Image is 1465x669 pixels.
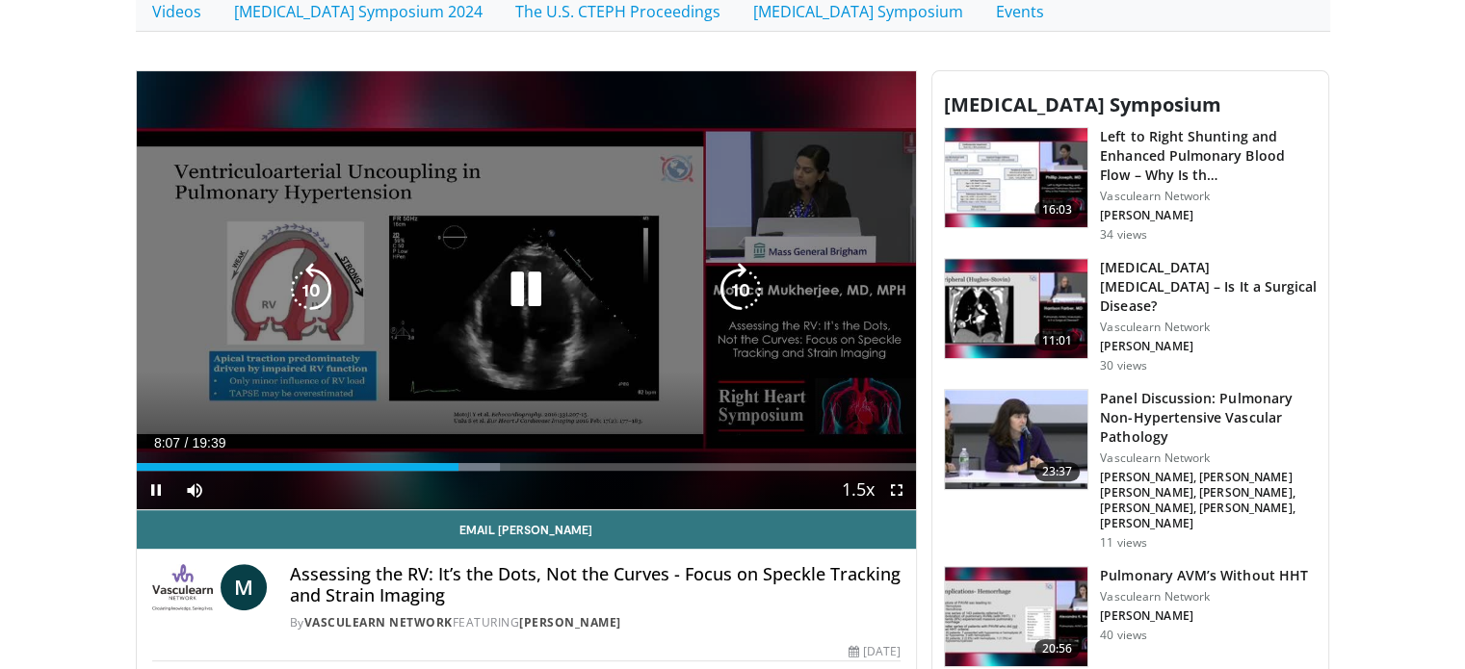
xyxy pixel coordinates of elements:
[221,564,267,610] a: M
[1100,258,1317,316] h3: [MEDICAL_DATA] [MEDICAL_DATA] – Is It a Surgical Disease?
[1100,358,1147,373] p: 30 views
[137,510,917,549] a: Email [PERSON_NAME]
[1100,589,1308,605] p: Vasculearn Network
[1034,200,1081,219] span: 16:03
[944,127,1317,243] a: 16:03 Left to Right Shunting and Enhanced Pulmonary Blood Flow – Why Is th… Vasculearn Network [P...
[137,463,917,471] div: Progress Bar
[1100,535,1147,551] p: 11 views
[945,128,1087,228] img: afead682-3af1-4971-9d2f-75c1073138bf.150x105_q85_crop-smart_upscale.jpg
[185,435,189,450] span: /
[944,258,1317,373] a: 11:01 [MEDICAL_DATA] [MEDICAL_DATA] – Is It a Surgical Disease? Vasculearn Network [PERSON_NAME] ...
[519,614,621,630] a: [PERSON_NAME]
[192,435,225,450] span: 19:39
[944,389,1317,551] a: 23:37 Panel Discussion: Pulmonary Non-Hypertensive Vascular Pathology Vasculearn Network [PERSON_...
[1100,189,1317,204] p: Vasculearn Network
[945,259,1087,359] img: 6ccd7822-a1f8-4163-b33e-e0e0e08f1320.150x105_q85_crop-smart_upscale.jpg
[1100,566,1308,585] h3: Pulmonary AVM’s Without HHT
[849,643,901,660] div: [DATE]
[1100,628,1147,643] p: 40 views
[1100,389,1317,447] h3: Panel Discussion: Pulmonary Non-Hypertensive Vascular Pathology
[1034,639,1081,658] span: 20:56
[304,614,453,630] a: Vasculearn Network
[944,566,1317,668] a: 20:56 Pulmonary AVM’s Without HHT Vasculearn Network [PERSON_NAME] 40 views
[1100,339,1317,354] p: [PERSON_NAME]
[1100,450,1317,466] p: Vasculearn Network
[175,471,214,509] button: Mute
[1034,331,1081,350] span: 11:01
[1100,470,1317,531] p: [PERSON_NAME], [PERSON_NAME] [PERSON_NAME], [PERSON_NAME], [PERSON_NAME], [PERSON_NAME], [PERSON_...
[945,390,1087,490] img: 6cab25a8-134d-4364-a5e1-4d245172f698.150x105_q85_crop-smart_upscale.jpg
[290,564,902,605] h4: Assessing the RV: It’s the Dots, Not the Curves - Focus on Speckle Tracking and Strain Imaging
[877,471,916,509] button: Fullscreen
[1100,608,1308,624] p: [PERSON_NAME]
[1100,227,1147,243] p: 34 views
[152,564,213,610] img: Vasculearn Network
[154,435,180,450] span: 8:07
[137,71,917,511] video-js: Video Player
[137,471,175,509] button: Pause
[1100,320,1317,335] p: Vasculearn Network
[290,614,902,631] div: By FEATURING
[1100,208,1317,223] p: [PERSON_NAME]
[945,567,1087,667] img: fe8e7486-b3e8-4ef2-959f-16fa2a61591d.150x105_q85_crop-smart_upscale.jpg
[1034,462,1081,481] span: 23:37
[839,471,877,509] button: Playback Rate
[944,91,1221,117] span: [MEDICAL_DATA] Symposium
[1100,127,1317,185] h3: Left to Right Shunting and Enhanced Pulmonary Blood Flow – Why Is th…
